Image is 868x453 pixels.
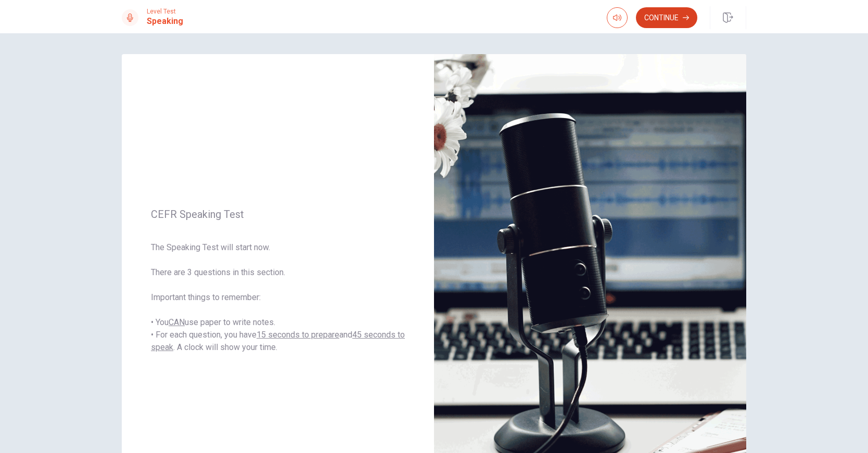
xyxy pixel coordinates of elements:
u: CAN [169,317,185,327]
u: 15 seconds to prepare [257,330,339,340]
span: CEFR Speaking Test [151,208,405,221]
span: Level Test [147,8,183,15]
span: The Speaking Test will start now. There are 3 questions in this section. Important things to reme... [151,241,405,354]
button: Continue [636,7,697,28]
h1: Speaking [147,15,183,28]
